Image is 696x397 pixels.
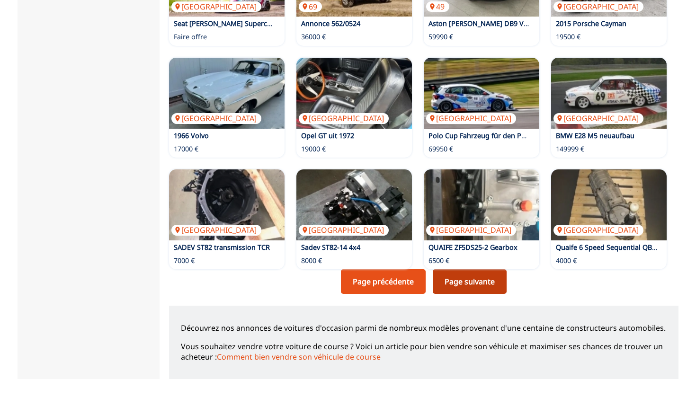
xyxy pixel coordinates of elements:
p: 17000 € [174,144,198,154]
a: Sadev ST82-14 4x4[GEOGRAPHIC_DATA] [296,169,412,240]
a: Quaife 6 Speed Sequential QBE15G[GEOGRAPHIC_DATA] [551,169,667,240]
img: Opel GT uit 1972 [296,58,412,129]
p: 19500 € [556,32,580,42]
img: Quaife 6 Speed Sequential QBE15G [551,169,667,240]
a: BMW E28 M5 neuaufbau [556,131,634,140]
a: 1966 Volvo [174,131,209,140]
p: [GEOGRAPHIC_DATA] [171,225,261,235]
a: QUAIFE ZF5DS25-2 Gearbox[GEOGRAPHIC_DATA] [424,169,539,240]
p: 19000 € [301,144,326,154]
p: 6500 € [428,256,449,265]
a: Sadev ST82-14 4x4 [301,243,360,252]
p: Vous souhaitez vendre votre voiture de course ? Voici un article pour bien vendre son véhicule et... [181,341,667,362]
img: Sadev ST82-14 4x4 [296,169,412,240]
p: [GEOGRAPHIC_DATA] [171,1,261,12]
a: Comment bien vendre son véhicule de course [217,352,381,362]
img: BMW E28 M5 neuaufbau [551,58,667,129]
p: 4000 € [556,256,577,265]
a: Polo Cup Fahrzeug für den Polo Cup 2026[GEOGRAPHIC_DATA] [424,58,539,129]
a: Opel GT uit 1972[GEOGRAPHIC_DATA] [296,58,412,129]
a: Aston [PERSON_NAME] DB9 Volante [428,19,544,28]
a: Annonce 562/0524 [301,19,360,28]
p: 69 [299,1,322,12]
p: [GEOGRAPHIC_DATA] [553,113,643,124]
a: SADEV ST82 transmission TCR [174,243,270,252]
img: QUAIFE ZF5DS25-2 Gearbox [424,169,539,240]
p: 8000 € [301,256,322,265]
p: [GEOGRAPHIC_DATA] [171,113,261,124]
a: Page suivante [433,269,507,294]
a: BMW E28 M5 neuaufbau[GEOGRAPHIC_DATA] [551,58,667,129]
a: Seat [PERSON_NAME] Supercopa MK2 2010 [174,19,312,28]
p: [GEOGRAPHIC_DATA] [299,113,389,124]
a: SADEV ST82 transmission TCR[GEOGRAPHIC_DATA] [169,169,285,240]
p: [GEOGRAPHIC_DATA] [426,225,516,235]
img: Polo Cup Fahrzeug für den Polo Cup 2026 [424,58,539,129]
p: 59990 € [428,32,453,42]
p: 7000 € [174,256,195,265]
a: Quaife 6 Speed Sequential QBE15G [556,243,668,252]
p: 149999 € [556,144,584,154]
a: 2015 Porsche Cayman [556,19,626,28]
a: QUAIFE ZF5DS25-2 Gearbox [428,243,518,252]
p: 36000 € [301,32,326,42]
p: [GEOGRAPHIC_DATA] [553,225,643,235]
p: 69950 € [428,144,453,154]
a: Polo Cup Fahrzeug für den Polo Cup 2026 [428,131,563,140]
a: Page précédente [341,269,426,294]
p: Faire offre [174,32,207,42]
p: Découvrez nos annonces de voitures d'occasion parmi de nombreux modèles provenant d'une centaine ... [181,323,667,333]
a: 1966 Volvo[GEOGRAPHIC_DATA] [169,58,285,129]
img: SADEV ST82 transmission TCR [169,169,285,240]
p: [GEOGRAPHIC_DATA] [553,1,643,12]
img: 1966 Volvo [169,58,285,129]
p: [GEOGRAPHIC_DATA] [299,225,389,235]
a: Opel GT uit 1972 [301,131,354,140]
p: [GEOGRAPHIC_DATA] [426,113,516,124]
p: 49 [426,1,449,12]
